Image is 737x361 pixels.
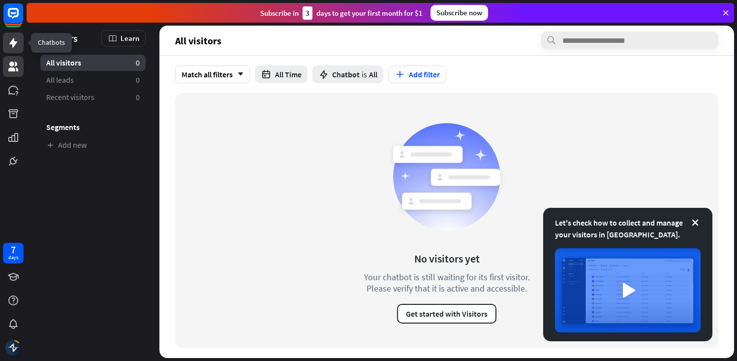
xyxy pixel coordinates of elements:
[11,245,16,254] div: 7
[175,35,221,46] span: All visitors
[3,243,24,263] a: 7 days
[136,75,140,85] aside: 0
[332,69,360,79] span: Chatbot
[40,89,146,105] a: Recent visitors 0
[8,254,18,261] div: days
[303,6,312,20] div: 3
[346,271,548,294] div: Your chatbot is still waiting for its first visitor. Please verify that it is active and accessible.
[121,33,139,43] span: Learn
[369,69,377,79] span: All
[260,6,423,20] div: Subscribe in days to get your first month for $1
[46,75,74,85] span: All leads
[46,92,94,102] span: Recent visitors
[40,137,146,153] a: Add new
[136,58,140,68] aside: 0
[136,92,140,102] aside: 0
[430,5,488,21] div: Subscribe now
[175,66,250,83] div: Match all filters
[555,248,701,332] img: image
[46,33,78,44] span: Visitors
[414,252,480,265] div: No visitors yet
[555,217,701,240] div: Let's check how to collect and manage your visitors in [GEOGRAPHIC_DATA].
[46,58,81,68] span: All visitors
[40,122,146,132] h3: Segments
[397,304,496,324] button: Get started with Visitors
[255,66,307,83] button: All Time
[362,69,367,79] span: is
[233,71,244,77] i: arrow_down
[388,66,446,83] button: Add filter
[40,72,146,88] a: All leads 0
[8,4,37,33] button: Open LiveChat chat widget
